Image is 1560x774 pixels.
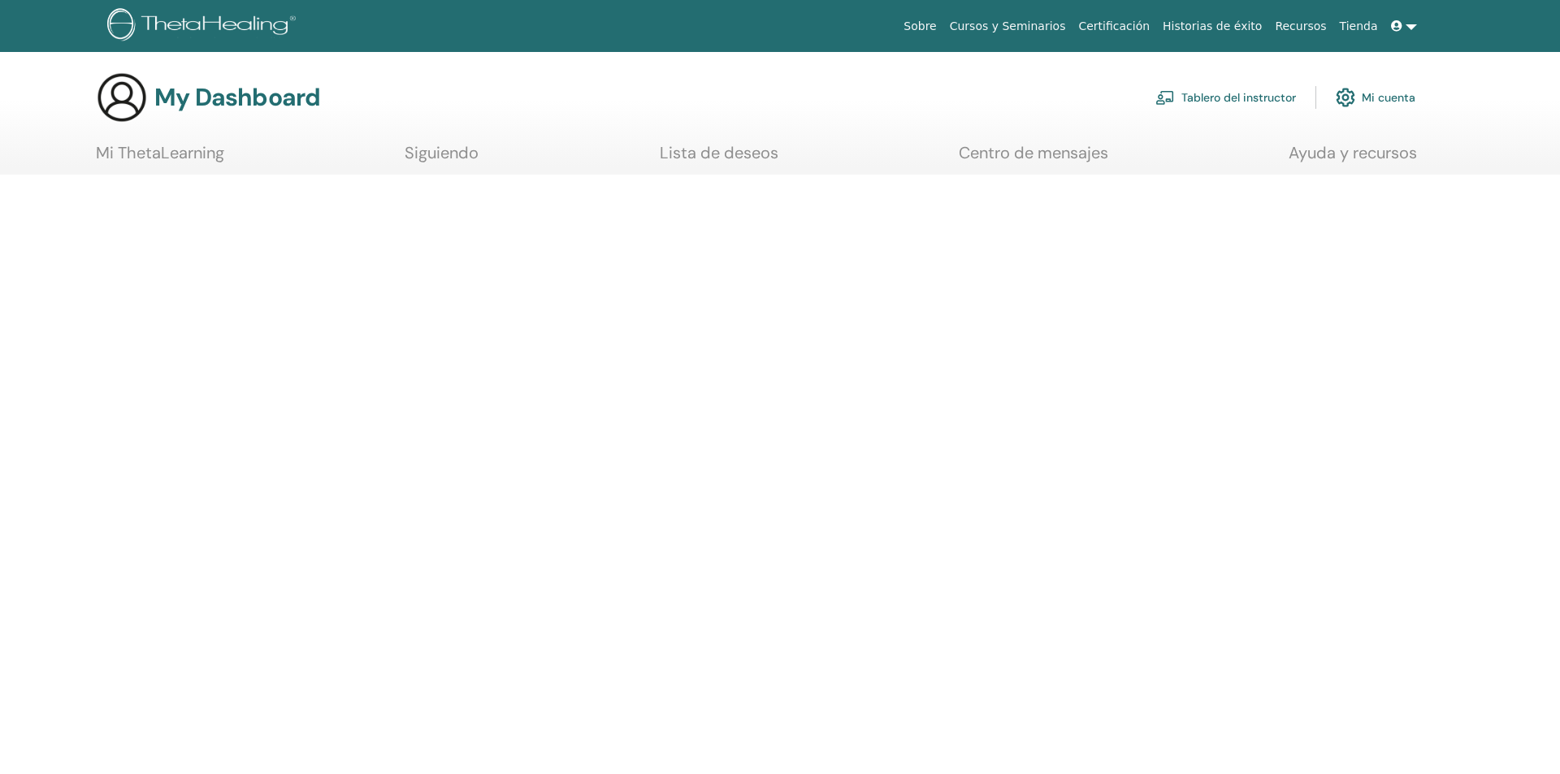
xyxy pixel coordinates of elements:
img: cog.svg [1336,84,1355,111]
img: chalkboard-teacher.svg [1155,90,1175,105]
a: Lista de deseos [660,143,778,175]
a: Historias de éxito [1156,11,1268,41]
a: Tienda [1333,11,1384,41]
a: Recursos [1268,11,1332,41]
a: Centro de mensajes [959,143,1108,175]
a: Mi ThetaLearning [96,143,224,175]
a: Ayuda y recursos [1289,143,1417,175]
h3: My Dashboard [154,83,320,112]
a: Cursos y Seminarios [943,11,1072,41]
img: generic-user-icon.jpg [96,71,148,123]
a: Tablero del instructor [1155,80,1296,115]
a: Sobre [897,11,942,41]
a: Mi cuenta [1336,80,1415,115]
a: Siguiendo [405,143,479,175]
img: logo.png [107,8,301,45]
a: Certificación [1072,11,1156,41]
